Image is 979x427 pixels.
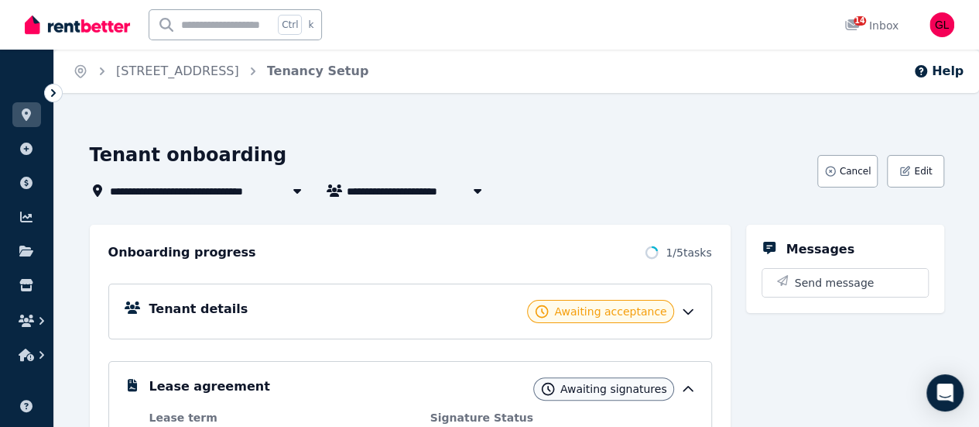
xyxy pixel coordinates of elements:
[90,143,287,167] h1: Tenant onboarding
[914,165,932,177] span: Edit
[25,13,130,36] img: RentBetter
[554,304,666,319] span: Awaiting acceptance
[786,240,854,259] h5: Messages
[844,18,899,33] div: Inbox
[149,300,248,319] h5: Tenant details
[913,62,964,81] button: Help
[795,275,875,291] span: Send message
[887,155,943,188] button: Edit
[666,245,711,260] span: 1 / 5 tasks
[116,64,239,78] a: [STREET_ADDRESS]
[149,410,415,425] dt: Lease term
[278,15,302,35] span: Ctrl
[267,62,369,81] span: Tenancy Setup
[54,50,387,93] nav: Breadcrumb
[308,19,313,31] span: k
[840,165,871,177] span: Cancel
[762,269,928,297] button: Send message
[430,410,696,425] dt: Signature Status
[854,16,866,26] span: 14
[817,155,878,188] button: Cancel
[560,381,667,397] span: Awaiting signatures
[149,377,270,396] h5: Lease agreement
[108,243,256,262] h2: Onboarding progress
[926,374,964,412] div: Open Intercom Messenger
[929,12,954,37] img: Guang Xu LIN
